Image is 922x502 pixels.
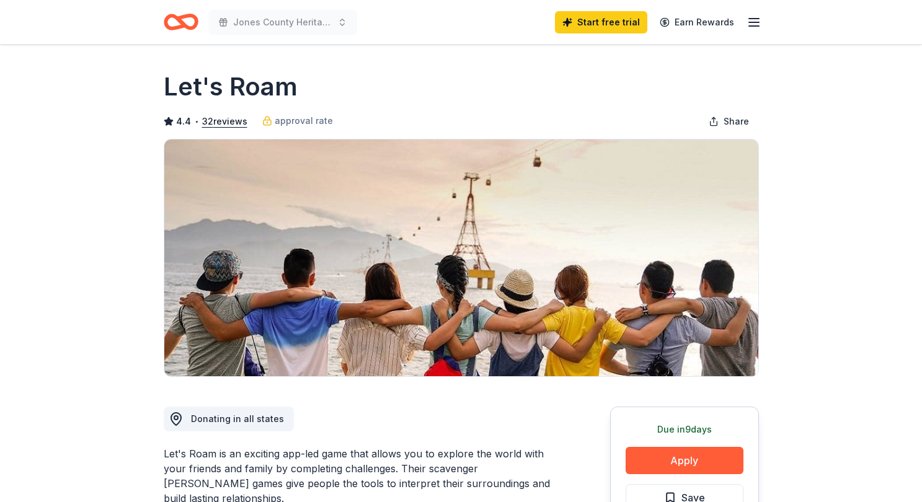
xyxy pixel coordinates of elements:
button: Share [699,109,759,134]
button: Apply [626,447,743,474]
span: • [194,117,198,126]
span: 4.4 [176,114,191,129]
a: Home [164,7,198,37]
img: Image for Let's Roam [164,139,758,376]
a: Earn Rewards [652,11,742,33]
a: Start free trial [555,11,647,33]
button: Jones County Heritage Festival [208,10,357,35]
button: 32reviews [202,114,247,129]
span: Donating in all states [191,413,284,424]
span: Share [724,114,749,129]
h1: Let's Roam [164,69,298,104]
div: Due in 9 days [626,422,743,437]
span: Jones County Heritage Festival [233,15,332,30]
span: approval rate [275,113,333,128]
a: approval rate [262,113,333,128]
